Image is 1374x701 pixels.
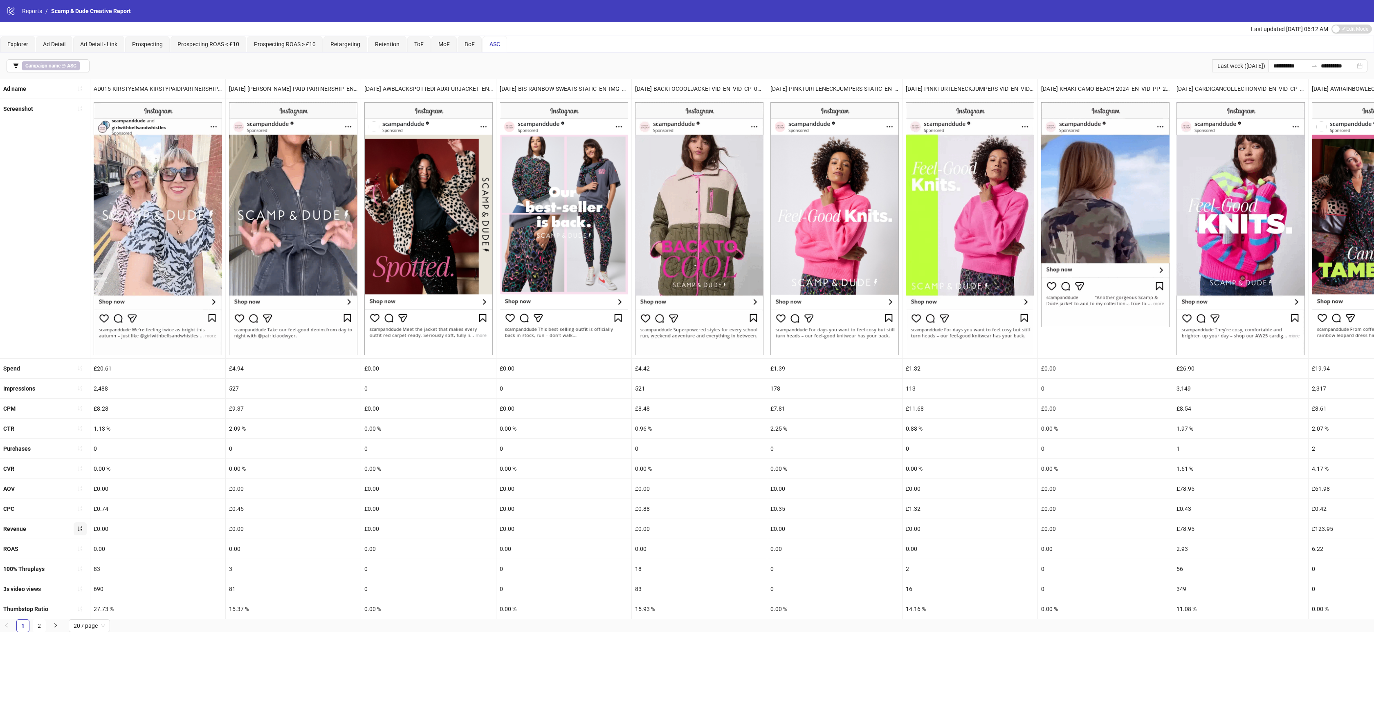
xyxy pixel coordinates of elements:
[1173,419,1308,438] div: 1.97 %
[767,379,902,398] div: 178
[3,566,45,572] b: 100% Thruplays
[22,61,80,70] span: ∋
[767,419,902,438] div: 2.25 %
[45,7,48,16] li: /
[77,486,83,492] span: sort-ascending
[903,479,1037,499] div: £0.00
[226,79,361,99] div: [DATE]-[PERSON_NAME]-PAID-PARTNERSHIP_EN_VID_CP_15082025_F_CC_SC13_USP11_UGC
[903,79,1037,99] div: [DATE]-PINKTURTLENECKJUMPERS-VID_EN_VID_PP_11092025_F_CC_SC1_USP11_NEW-IN - Copy
[77,506,83,512] span: sort-ascending
[1038,539,1173,559] div: 0.00
[903,359,1037,378] div: £1.32
[767,439,902,458] div: 0
[1212,59,1268,72] div: Last week ([DATE])
[1173,399,1308,418] div: £8.54
[364,102,493,355] img: Screenshot 120233642340530005
[1038,599,1173,619] div: 0.00 %
[1311,63,1318,69] span: to
[496,79,631,99] div: [DATE]-BIS-RAINBOW-SWEATS-STATIC_EN_IMG_CP_12082025_F_CC_SC1_USP11_NEW-IN
[767,459,902,479] div: 0.00 %
[1173,599,1308,619] div: 11.08 %
[177,41,239,47] span: Prospecting ROAS < £10
[3,85,26,92] b: Ad name
[1173,519,1308,539] div: £78.95
[7,41,28,47] span: Explorer
[94,102,222,355] img: Screenshot 120234503823750005
[90,499,225,519] div: £0.74
[361,379,496,398] div: 0
[3,425,14,432] b: CTR
[3,106,33,112] b: Screenshot
[496,459,631,479] div: 0.00 %
[767,499,902,519] div: £0.35
[3,526,26,532] b: Revenue
[903,439,1037,458] div: 0
[903,599,1037,619] div: 14.16 %
[361,579,496,599] div: 0
[1038,519,1173,539] div: £0.00
[361,539,496,559] div: 0.00
[632,539,767,559] div: 0.00
[375,41,400,47] span: Retention
[77,425,83,431] span: sort-ascending
[33,620,45,632] a: 2
[361,79,496,99] div: [DATE]-AWBLACKSPOTTEDFAUXFURJACKET_EN_IMG_PP_03092025_F_CC_SC1_USP11_AWNEW
[767,579,902,599] div: 0
[438,41,450,47] span: MoF
[1173,579,1308,599] div: 349
[226,599,361,619] div: 15.37 %
[1173,559,1308,579] div: 56
[767,539,902,559] div: 0.00
[226,499,361,519] div: £0.45
[1038,439,1173,458] div: 0
[77,466,83,472] span: sort-ascending
[226,359,361,378] div: £4.94
[767,479,902,499] div: £0.00
[1173,439,1308,458] div: 1
[229,102,357,355] img: Screenshot 120233274130570005
[1251,26,1328,32] span: Last updated [DATE] 06:12 AM
[500,102,628,355] img: Screenshot 120233274130540005
[1041,102,1170,327] img: Screenshot 120233273991900005
[16,619,29,632] li: 1
[3,485,15,492] b: AOV
[3,385,35,392] b: Impressions
[90,419,225,438] div: 1.13 %
[77,385,83,391] span: sort-ascending
[1038,459,1173,479] div: 0.00 %
[1173,539,1308,559] div: 2.93
[903,459,1037,479] div: 0.00 %
[903,419,1037,438] div: 0.88 %
[90,599,225,619] div: 27.73 %
[767,559,902,579] div: 0
[80,41,117,47] span: Ad Detail - Link
[69,619,110,632] div: Page Size
[361,439,496,458] div: 0
[632,599,767,619] div: 15.93 %
[77,86,83,92] span: sort-ascending
[49,619,62,632] li: Next Page
[53,623,58,628] span: right
[226,459,361,479] div: 0.00 %
[770,102,899,355] img: Screenshot 120234148149510005
[496,579,631,599] div: 0
[3,405,16,412] b: CPM
[903,399,1037,418] div: £11.68
[632,79,767,99] div: [DATE]-BACKTOCOOLJACKETVID_EN_VID_CP_09092025_F_CC_SC1_USP11_BAU
[361,499,496,519] div: £0.00
[90,559,225,579] div: 83
[20,7,44,16] a: Reports
[906,102,1034,355] img: Screenshot 120234148149530005
[361,359,496,378] div: £0.00
[7,59,90,72] button: Campaign name ∋ ASC
[767,359,902,378] div: £1.39
[903,559,1037,579] div: 2
[489,41,500,47] span: ASC
[74,620,105,632] span: 20 / page
[496,559,631,579] div: 0
[1173,379,1308,398] div: 3,149
[3,586,41,592] b: 3s video views
[496,539,631,559] div: 0.00
[1038,579,1173,599] div: 0
[226,559,361,579] div: 3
